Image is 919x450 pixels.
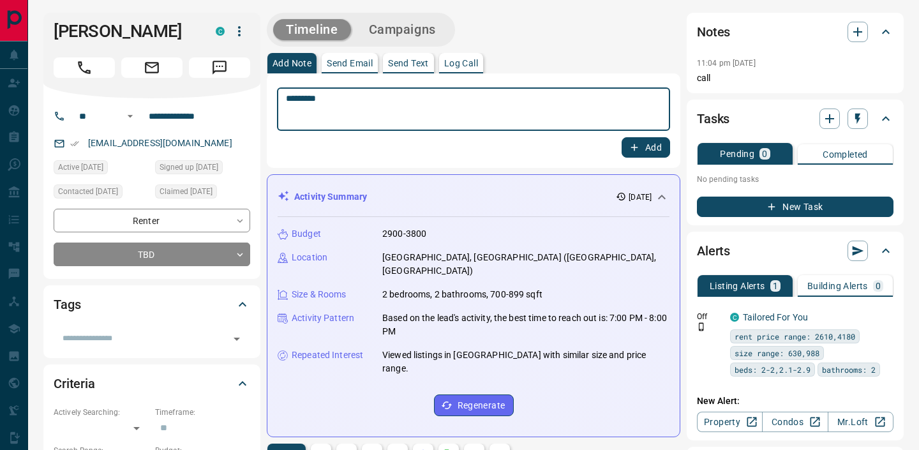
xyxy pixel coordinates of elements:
p: Send Email [327,59,373,68]
span: Call [54,57,115,78]
p: 0 [762,149,767,158]
div: Sun Aug 10 2025 [54,184,149,202]
div: TBD [54,243,250,266]
button: Add [622,137,670,158]
svg: Push Notification Only [697,322,706,331]
span: rent price range: 2610,4180 [735,330,855,343]
a: Condos [762,412,828,432]
span: Contacted [DATE] [58,185,118,198]
h2: Alerts [697,241,730,261]
p: Activity Pattern [292,311,354,325]
p: New Alert: [697,394,893,408]
p: Size & Rooms [292,288,347,301]
div: Renter [54,209,250,232]
button: Regenerate [434,394,514,416]
span: Active [DATE] [58,161,103,174]
div: condos.ca [216,27,225,36]
span: size range: 630,988 [735,347,819,359]
div: Activity Summary[DATE] [278,185,669,209]
span: Claimed [DATE] [160,185,213,198]
button: Campaigns [356,19,449,40]
h2: Tags [54,294,80,315]
span: Email [121,57,183,78]
p: Completed [823,150,868,159]
p: 0 [876,281,881,290]
p: Building Alerts [807,281,868,290]
p: 1 [773,281,778,290]
h2: Criteria [54,373,95,394]
p: Viewed listings in [GEOGRAPHIC_DATA] with similar size and price range. [382,349,669,375]
button: Timeline [273,19,351,40]
h1: [PERSON_NAME] [54,21,197,41]
span: bathrooms: 2 [822,363,876,376]
div: Sun Aug 10 2025 [155,184,250,202]
p: 11:04 pm [DATE] [697,59,756,68]
svg: Email Verified [70,139,79,148]
p: Activity Summary [294,190,367,204]
button: Open [123,109,138,124]
p: 2900-3800 [382,227,426,241]
p: Listing Alerts [710,281,765,290]
div: Notes [697,17,893,47]
div: Tasks [697,103,893,134]
p: [DATE] [629,191,652,203]
div: Criteria [54,368,250,399]
div: Alerts [697,236,893,266]
p: Send Text [388,59,429,68]
p: Log Call [444,59,478,68]
p: 2 bedrooms, 2 bathrooms, 700-899 sqft [382,288,542,301]
a: Mr.Loft [828,412,893,432]
p: No pending tasks [697,170,893,189]
a: Property [697,412,763,432]
span: Message [189,57,250,78]
p: Repeated Interest [292,349,363,362]
div: Tags [54,289,250,320]
button: Open [228,330,246,348]
p: Budget [292,227,321,241]
p: Pending [720,149,754,158]
span: beds: 2-2,2.1-2.9 [735,363,811,376]
h2: Notes [697,22,730,42]
div: Sun Aug 10 2025 [54,160,149,178]
span: Signed up [DATE] [160,161,218,174]
button: New Task [697,197,893,217]
a: Tailored For You [743,312,808,322]
p: Location [292,251,327,264]
p: Timeframe: [155,407,250,418]
p: Actively Searching: [54,407,149,418]
a: [EMAIL_ADDRESS][DOMAIN_NAME] [88,138,232,148]
p: Add Note [273,59,311,68]
div: Sun Aug 10 2025 [155,160,250,178]
p: call [697,71,893,85]
p: Based on the lead's activity, the best time to reach out is: 7:00 PM - 8:00 PM [382,311,669,338]
p: [GEOGRAPHIC_DATA], [GEOGRAPHIC_DATA] ([GEOGRAPHIC_DATA], [GEOGRAPHIC_DATA]) [382,251,669,278]
div: condos.ca [730,313,739,322]
h2: Tasks [697,109,729,129]
p: Off [697,311,722,322]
